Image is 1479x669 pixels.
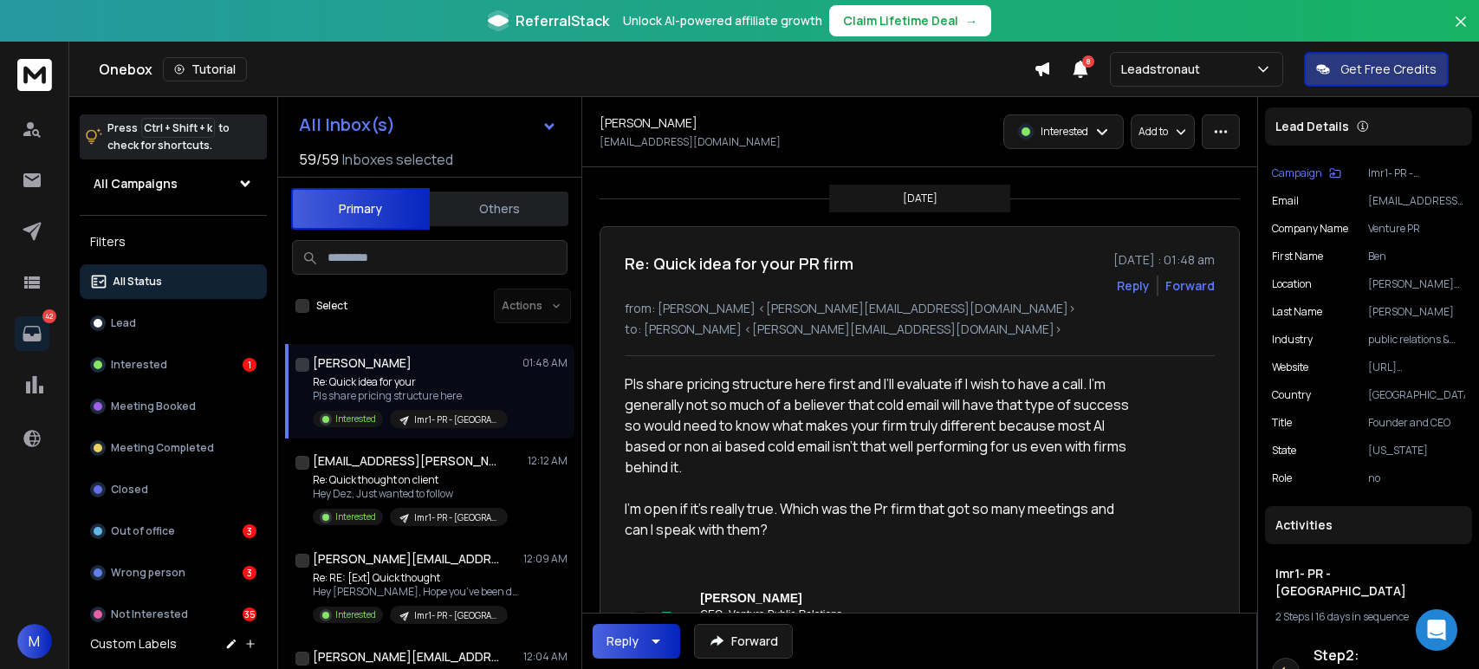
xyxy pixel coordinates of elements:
p: [DATE] [903,192,937,205]
button: Others [430,190,568,228]
button: Campaign [1272,166,1341,180]
p: [URL][DOMAIN_NAME] [1368,360,1465,374]
button: All Campaigns [80,166,267,201]
p: Press to check for shortcuts. [107,120,230,154]
p: Re: Quick thought on client [313,473,508,487]
p: Closed [111,483,148,497]
p: to: [PERSON_NAME] <[PERSON_NAME][EMAIL_ADDRESS][DOMAIN_NAME]> [625,321,1215,338]
button: Tutorial [163,57,247,81]
p: Add to [1138,125,1168,139]
p: Last Name [1272,305,1322,319]
div: 3 [243,524,256,538]
p: [EMAIL_ADDRESS][DOMAIN_NAME] [1368,194,1465,208]
div: Reply [607,633,639,650]
p: Interested [111,358,167,372]
h1: All Inbox(s) [299,116,395,133]
p: Interested [335,510,376,523]
button: Get Free Credits [1304,52,1449,87]
button: Meeting Completed [80,431,267,465]
p: Campaign [1272,166,1322,180]
h1: [PERSON_NAME][EMAIL_ADDRESS][DOMAIN_NAME] [313,648,503,666]
p: Interested [335,412,376,425]
p: location [1272,277,1312,291]
p: no [1368,471,1465,485]
p: Ben [1368,250,1465,263]
p: Meeting Completed [111,441,214,455]
p: [GEOGRAPHIC_DATA] [1368,388,1465,402]
p: 12:09 AM [523,552,568,566]
h1: [EMAIL_ADDRESS][PERSON_NAME][DOMAIN_NAME] [313,452,503,470]
p: [DATE] : 01:48 am [1113,251,1215,269]
h3: Custom Labels [90,635,177,653]
p: Imr1- PR - [GEOGRAPHIC_DATA] [414,609,497,622]
button: Closed [80,472,267,507]
span: CEO, Venture Public Relations [700,608,841,620]
p: Out of office [111,524,175,538]
div: Forward [1165,277,1215,295]
p: Hey Dez, Just wanted to follow [313,487,508,501]
h6: Step 2 : [1314,645,1465,666]
span: ReferralStack [516,10,609,31]
div: 1 [243,358,256,372]
span: → [965,12,977,29]
button: Interested1 [80,347,267,382]
p: Lead Details [1275,118,1349,135]
span: [PERSON_NAME] [700,591,801,605]
p: 42 [42,309,56,323]
p: Leadstronaut [1121,61,1207,78]
h1: All Campaigns [94,175,178,192]
button: M [17,624,52,659]
div: Onebox [99,57,1034,81]
h3: Inboxes selected [342,149,453,170]
p: Imr1- PR - [GEOGRAPHIC_DATA] [414,413,497,426]
p: 12:12 AM [528,454,568,468]
h1: Imr1- PR - [GEOGRAPHIC_DATA] [1275,565,1462,600]
p: All Status [113,275,162,289]
p: industry [1272,333,1313,347]
button: Wrong person3 [80,555,267,590]
span: 16 days in sequence [1315,609,1409,624]
p: from: [PERSON_NAME] <[PERSON_NAME][EMAIL_ADDRESS][DOMAIN_NAME]> [625,300,1215,317]
p: Imr1- PR - [GEOGRAPHIC_DATA] [1368,166,1465,180]
p: Company Name [1272,222,1348,236]
div: | [1275,610,1462,624]
p: Interested [335,608,376,621]
p: Imr1- PR - [GEOGRAPHIC_DATA] [414,511,497,524]
p: Interested [1041,125,1088,139]
button: Meeting Booked [80,389,267,424]
p: Get Free Credits [1340,61,1437,78]
span: 8 [1082,55,1094,68]
p: Unlock AI-powered affiliate growth [623,12,822,29]
p: Email [1272,194,1299,208]
div: 35 [243,607,256,621]
p: website [1272,360,1308,374]
button: Close banner [1450,10,1472,52]
a: 42 [15,316,49,351]
div: Open Intercom Messenger [1416,609,1457,651]
p: Meeting Booked [111,399,196,413]
p: [PERSON_NAME][GEOGRAPHIC_DATA] [1368,277,1465,291]
p: 12:04 AM [523,650,568,664]
p: Re: RE: [Ext] Quick thought [313,571,521,585]
button: All Inbox(s) [285,107,571,142]
p: Lead [111,316,136,330]
p: Country [1272,388,1311,402]
span: Ctrl + Shift + k [141,118,215,138]
p: First Name [1272,250,1323,263]
p: 01:48 AM [522,356,568,370]
button: Out of office3 [80,514,267,549]
h1: [PERSON_NAME] [313,354,412,372]
p: role [1272,471,1292,485]
p: State [1272,444,1296,458]
p: title [1272,416,1292,430]
button: Claim Lifetime Deal→ [829,5,991,36]
p: Hey [PERSON_NAME], Hope you’ve been doing [313,585,521,599]
label: Select [316,299,347,313]
div: 3 [243,566,256,580]
p: Not Interested [111,607,188,621]
button: Lead [80,306,267,341]
p: Pls share pricing structure here [313,389,508,403]
p: [EMAIL_ADDRESS][DOMAIN_NAME] [600,135,781,149]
